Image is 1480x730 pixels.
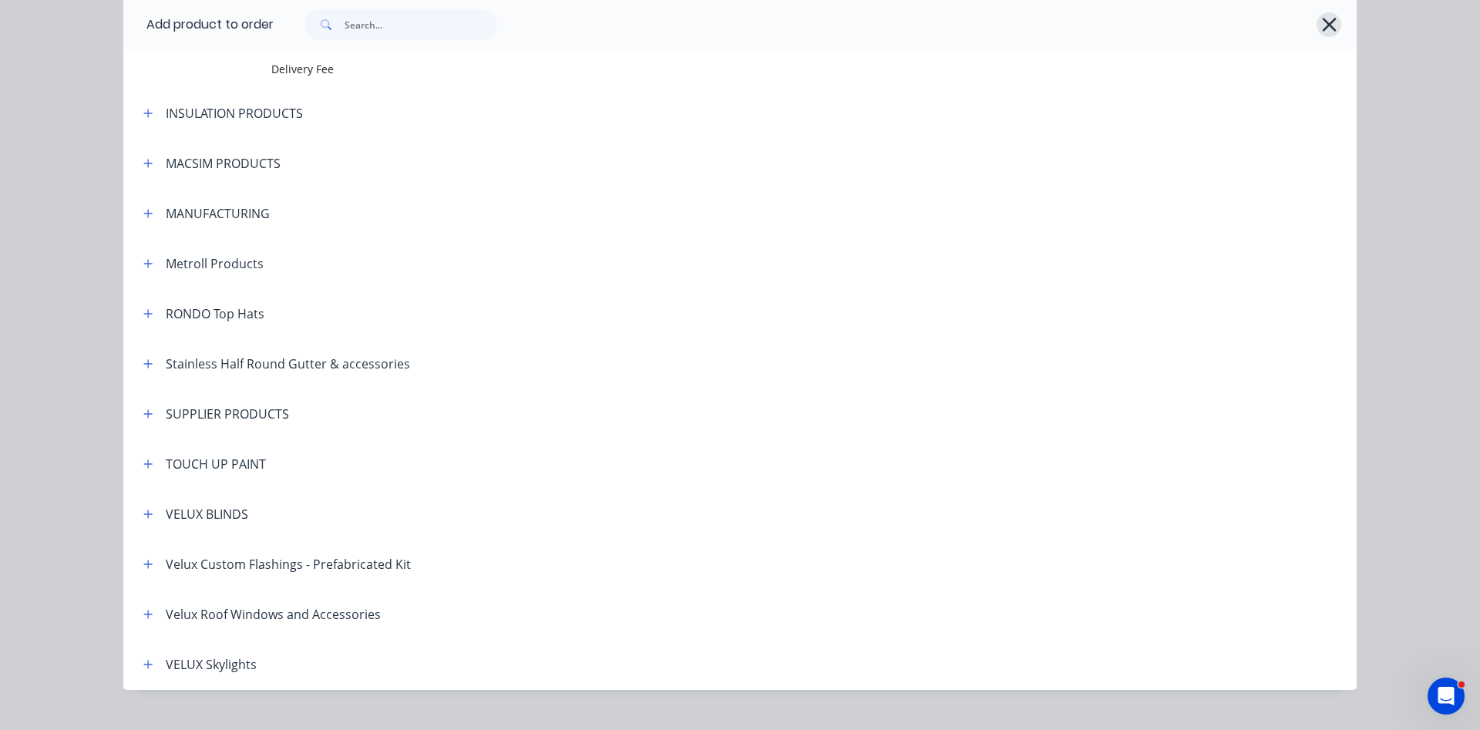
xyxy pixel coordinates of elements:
input: Search... [345,9,497,40]
iframe: Intercom live chat [1428,678,1465,715]
div: SUPPLIER PRODUCTS [166,405,289,423]
div: TOUCH UP PAINT [166,455,266,473]
div: RONDO Top Hats [166,304,264,323]
div: MACSIM PRODUCTS [166,154,281,173]
div: VELUX BLINDS [166,505,248,523]
div: VELUX Skylights [166,655,257,674]
div: INSULATION PRODUCTS [166,104,303,123]
div: MANUFACTURING [166,204,270,223]
div: Velux Custom Flashings - Prefabricated Kit [166,555,411,574]
div: Stainless Half Round Gutter & accessories [166,355,410,373]
span: Delivery Fee [271,61,1139,77]
div: Velux Roof Windows and Accessories [166,605,381,624]
div: Metroll Products [166,254,264,273]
